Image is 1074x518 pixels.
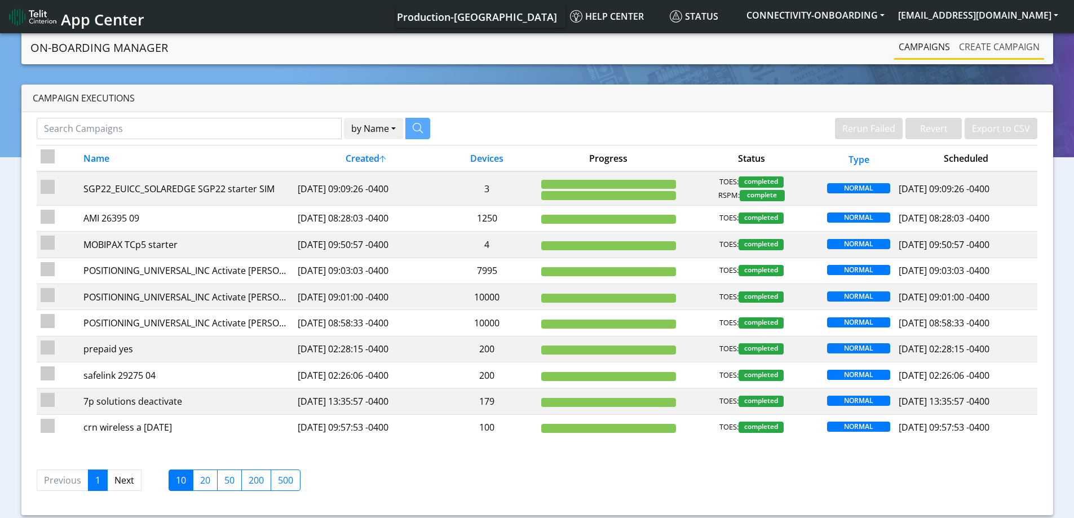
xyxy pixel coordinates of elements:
td: [DATE] 02:28:15 -0400 [294,336,437,362]
td: [DATE] 08:28:03 -0400 [294,205,437,231]
th: Scheduled [895,145,1038,172]
a: Campaigns [894,36,954,58]
a: On-Boarding Manager [30,37,168,59]
span: NORMAL [827,317,890,327]
span: TOES: [719,212,739,224]
td: 200 [437,336,537,362]
span: App Center [61,9,144,30]
th: Created [294,145,437,172]
label: 50 [217,470,242,491]
label: 10 [169,470,193,491]
span: completed [739,370,784,381]
span: TOES: [719,317,739,329]
a: App Center [9,5,143,29]
span: completed [739,422,784,433]
td: [DATE] 09:50:57 -0400 [294,232,437,258]
td: 7995 [437,258,537,284]
th: Status [680,145,823,172]
td: [DATE] 13:35:57 -0400 [294,388,437,414]
td: [DATE] 09:57:53 -0400 [294,414,437,440]
td: [DATE] 02:26:06 -0400 [294,362,437,388]
a: 1 [88,470,108,491]
span: Production-[GEOGRAPHIC_DATA] [397,10,557,24]
span: [DATE] 02:28:15 -0400 [899,343,989,355]
td: 10000 [437,284,537,309]
span: [DATE] 09:57:53 -0400 [899,421,989,433]
span: completed [739,396,784,407]
span: [DATE] 09:50:57 -0400 [899,238,989,251]
span: NORMAL [827,183,890,193]
span: completed [739,317,784,329]
td: 100 [437,414,537,440]
td: 200 [437,362,537,388]
th: Devices [437,145,537,172]
span: TOES: [719,370,739,381]
span: TOES: [719,343,739,355]
div: AMI 26395 09 [83,211,290,225]
a: Your current platform instance [396,5,556,28]
span: completed [739,343,784,355]
label: 200 [241,470,271,491]
div: crn wireless a [DATE] [83,420,290,434]
span: Status [670,10,718,23]
span: completed [739,212,784,224]
span: [DATE] 09:03:03 -0400 [899,264,989,277]
span: Help center [570,10,644,23]
span: NORMAL [827,370,890,380]
td: [DATE] 09:09:26 -0400 [294,171,437,205]
div: POSITIONING_UNIVERSAL_INC Activate [PERSON_NAME] part 2 [83,290,290,304]
div: 7p solutions deactivate [83,395,290,408]
td: 10000 [437,310,537,336]
span: TOES: [719,176,739,188]
div: prepaid yes [83,342,290,356]
input: Search Campaigns [37,118,342,139]
td: 4 [437,232,537,258]
span: completed [739,176,784,188]
button: [EMAIL_ADDRESS][DOMAIN_NAME] [891,5,1065,25]
span: NORMAL [827,265,890,275]
span: [DATE] 09:01:00 -0400 [899,291,989,303]
span: RSPM: [718,190,740,201]
th: Progress [537,145,680,172]
td: 179 [437,388,537,414]
div: Campaign Executions [21,85,1053,112]
span: TOES: [719,422,739,433]
span: TOES: [719,239,739,250]
button: by Name [344,118,403,139]
span: TOES: [719,396,739,407]
img: knowledge.svg [570,10,582,23]
a: Help center [565,5,665,28]
span: [DATE] 08:58:33 -0400 [899,317,989,329]
td: [DATE] 09:03:03 -0400 [294,258,437,284]
div: POSITIONING_UNIVERSAL_INC Activate [PERSON_NAME] part 1 [83,316,290,330]
button: CONNECTIVITY-ONBOARDING [740,5,891,25]
a: Create campaign [954,36,1044,58]
span: NORMAL [827,396,890,406]
span: TOES: [719,265,739,276]
img: status.svg [670,10,682,23]
img: logo-telit-cinterion-gw-new.png [9,8,56,26]
span: complete [740,190,785,201]
span: completed [739,239,784,250]
span: NORMAL [827,291,890,302]
span: completed [739,291,784,303]
button: Revert [905,118,962,139]
span: completed [739,265,784,276]
span: NORMAL [827,212,890,223]
span: NORMAL [827,343,890,353]
div: POSITIONING_UNIVERSAL_INC Activate [PERSON_NAME] Part 3 [83,264,290,277]
th: Name [79,145,294,172]
span: TOES: [719,291,739,303]
a: Status [665,5,740,28]
span: [DATE] 09:09:26 -0400 [899,183,989,195]
span: [DATE] 13:35:57 -0400 [899,395,989,408]
label: 20 [193,470,218,491]
label: 500 [271,470,300,491]
td: 3 [437,171,537,205]
span: NORMAL [827,239,890,249]
span: [DATE] 02:26:06 -0400 [899,369,989,382]
div: MOBIPAX TCp5 starter [83,238,290,251]
td: [DATE] 08:58:33 -0400 [294,310,437,336]
span: NORMAL [827,422,890,432]
div: SGP22_EUICC_SOLAREDGE SGP22 starter SIM [83,182,290,196]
